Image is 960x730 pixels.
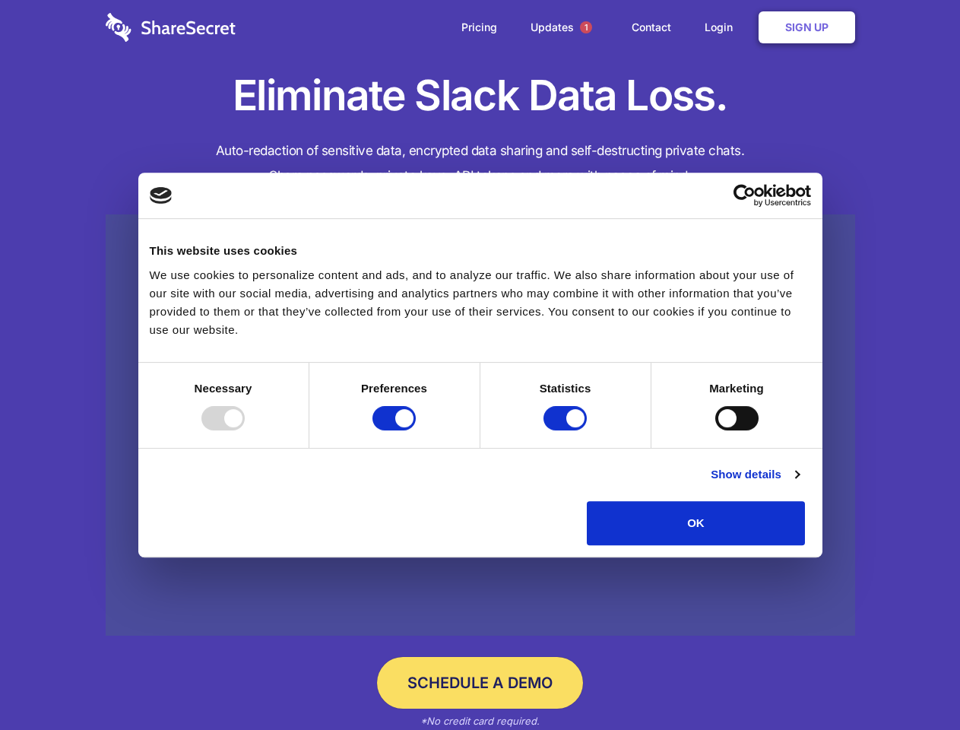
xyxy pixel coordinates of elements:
strong: Preferences [361,382,427,395]
strong: Statistics [540,382,591,395]
a: Pricing [446,4,512,51]
a: Wistia video thumbnail [106,214,855,636]
a: Schedule a Demo [377,657,583,709]
a: Usercentrics Cookiebot - opens in a new window [678,184,811,207]
h4: Auto-redaction of sensitive data, encrypted data sharing and self-destructing private chats. Shar... [106,138,855,189]
a: Contact [616,4,686,51]
a: Sign Up [759,11,855,43]
div: We use cookies to personalize content and ads, and to analyze our traffic. We also share informat... [150,266,811,339]
em: *No credit card required. [420,715,540,727]
strong: Necessary [195,382,252,395]
div: This website uses cookies [150,242,811,260]
h1: Eliminate Slack Data Loss. [106,68,855,123]
span: 1 [580,21,592,33]
button: OK [587,501,805,545]
img: logo-wordmark-white-trans-d4663122ce5f474addd5e946df7df03e33cb6a1c49d2221995e7729f52c070b2.svg [106,13,236,42]
a: Login [689,4,756,51]
strong: Marketing [709,382,764,395]
a: Show details [711,465,799,484]
img: logo [150,187,173,204]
